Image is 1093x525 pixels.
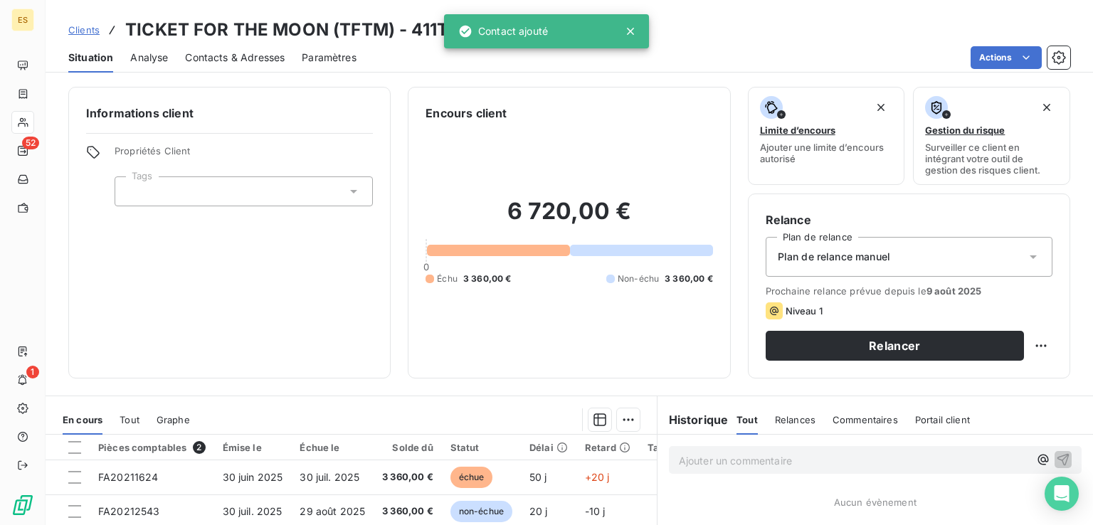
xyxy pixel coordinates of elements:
span: Limite d’encours [760,124,835,136]
span: +20 j [585,471,610,483]
div: Contact ajouté [458,18,548,44]
h6: Historique [658,411,729,428]
span: 52 [22,137,39,149]
span: 3 360,00 € [382,504,433,519]
span: 30 juin 2025 [223,471,283,483]
div: Délai [529,442,568,453]
h6: Encours client [426,105,507,122]
span: Graphe [157,414,190,425]
h6: Informations client [86,105,373,122]
span: -10 j [585,505,606,517]
span: Clients [68,24,100,36]
div: ES [11,9,34,31]
span: 9 août 2025 [926,285,982,297]
span: Commentaires [833,414,898,425]
span: 3 360,00 € [463,272,512,285]
div: Solde dû [382,442,433,453]
span: Surveiller ce client en intégrant votre outil de gestion des risques client. [925,142,1058,176]
span: 50 j [529,471,547,483]
span: 0 [423,261,429,272]
span: En cours [63,414,102,425]
span: FA20212543 [98,505,160,517]
a: 52 [11,139,33,162]
span: Échu [437,272,458,285]
h6: Relance [766,211,1052,228]
h3: TICKET FOR THE MOON (TFTM) - 411TFTM [125,17,485,43]
button: Relancer [766,331,1024,361]
span: Non-échu [618,272,659,285]
div: Échue le [300,442,365,453]
div: Pièces comptables [98,441,206,454]
span: Tout [120,414,139,425]
span: Tout [736,414,758,425]
input: Ajouter une valeur [127,185,138,198]
span: Contacts & Adresses [185,51,285,65]
button: Limite d’encoursAjouter une limite d’encours autorisé [748,87,905,185]
div: Retard [585,442,630,453]
span: échue [450,467,493,488]
span: Situation [68,51,113,65]
span: 30 juil. 2025 [223,505,283,517]
button: Gestion du risqueSurveiller ce client en intégrant votre outil de gestion des risques client. [913,87,1070,185]
span: 1 [26,366,39,378]
span: Plan de relance manuel [778,250,890,264]
a: Clients [68,23,100,37]
span: Paramètres [302,51,357,65]
span: Ajouter une limite d’encours autorisé [760,142,893,164]
span: Gestion du risque [925,124,1005,136]
span: Aucun évènement [834,497,917,508]
span: 3 360,00 € [665,272,713,285]
span: Portail client [915,414,970,425]
span: 30 juil. 2025 [300,471,359,483]
div: Open Intercom Messenger [1045,477,1079,511]
span: 3 360,00 € [382,470,433,484]
div: Statut [450,442,512,453]
img: Logo LeanPay [11,494,34,516]
h2: 6 720,00 € [426,197,712,240]
div: Émise le [223,442,283,453]
span: Niveau 1 [786,305,823,317]
span: Propriétés Client [115,145,373,165]
span: Relances [775,414,815,425]
button: Actions [971,46,1042,69]
span: non-échue [450,501,512,522]
span: 29 août 2025 [300,505,365,517]
span: 2 [193,441,206,454]
span: Analyse [130,51,168,65]
div: Tag relance [648,442,717,453]
span: 20 j [529,505,548,517]
span: FA20211624 [98,471,159,483]
span: Prochaine relance prévue depuis le [766,285,1052,297]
